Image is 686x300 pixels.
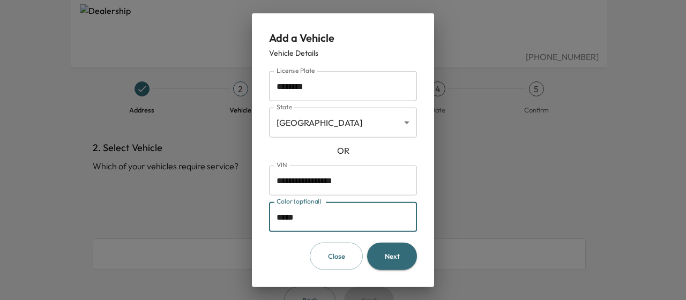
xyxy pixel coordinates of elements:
[269,144,417,157] div: OR
[367,243,417,270] button: Next
[269,31,417,46] div: Add a Vehicle
[269,48,417,58] div: Vehicle Details
[277,161,287,170] label: VIN
[277,103,292,112] label: State
[269,108,417,138] div: [GEOGRAPHIC_DATA]
[277,66,315,76] label: License Plate
[310,243,363,270] button: Close
[277,197,322,206] label: Color (optional)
